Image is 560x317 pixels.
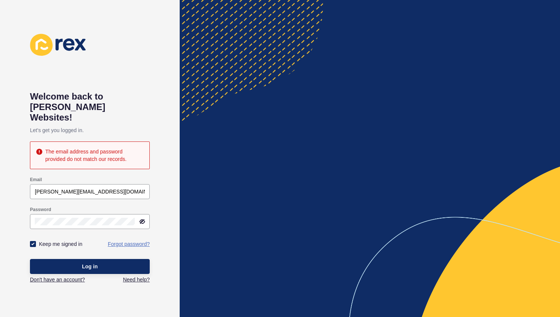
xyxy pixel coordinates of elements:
[30,259,150,274] button: Log in
[39,240,82,248] label: Keep me signed in
[123,276,150,283] a: Need help?
[108,240,150,248] a: Forgot password?
[30,91,150,123] h1: Welcome back to [PERSON_NAME] Websites!
[82,263,98,270] span: Log in
[45,148,143,163] div: The email address and password provided do not match our records.
[35,188,145,195] input: e.g. name@company.com
[30,276,85,283] a: Don't have an account?
[30,207,51,213] label: Password
[30,123,150,138] p: Let's get you logged in.
[30,177,42,183] label: Email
